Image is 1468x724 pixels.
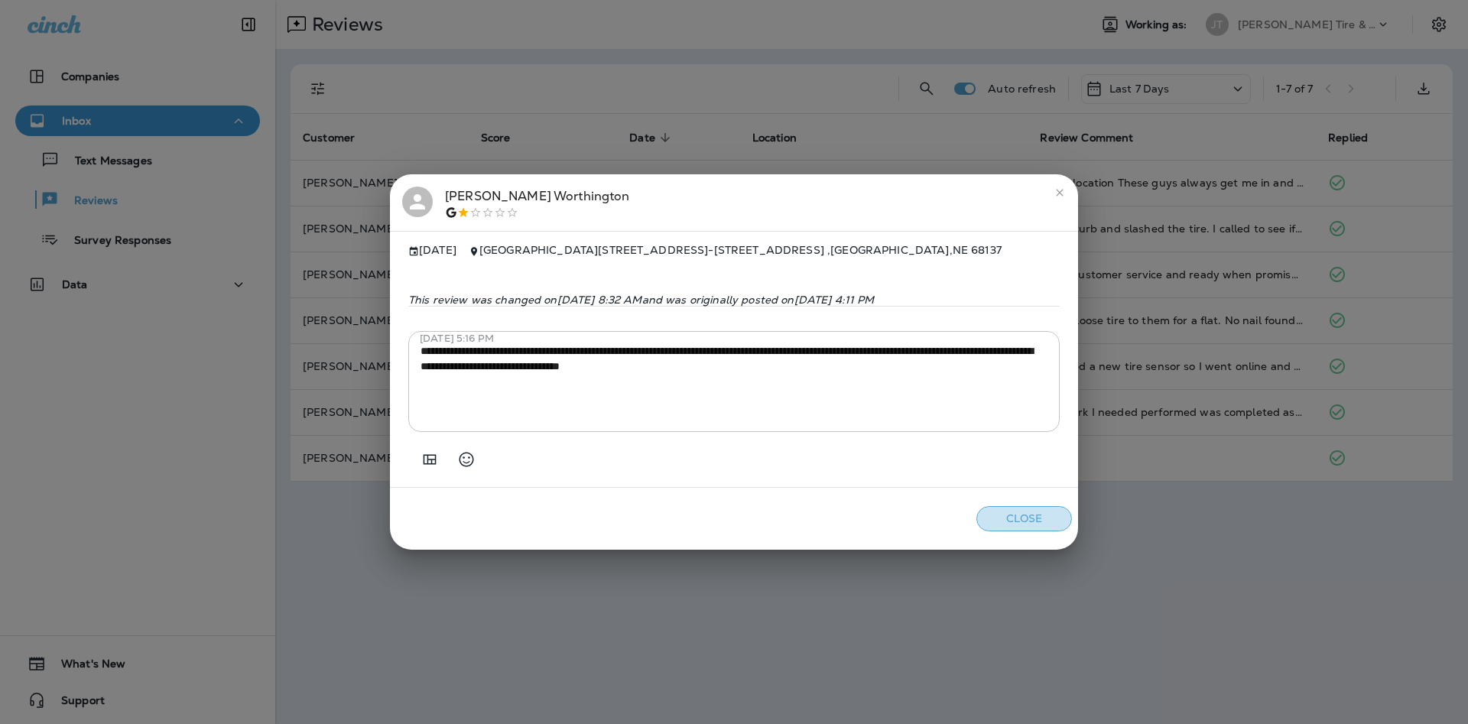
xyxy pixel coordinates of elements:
span: [DATE] [408,244,456,257]
button: close [1047,180,1072,205]
button: Add in a premade template [414,444,445,475]
p: This review was changed on [DATE] 8:32 AM [408,294,1060,306]
button: Select an emoji [451,444,482,475]
div: [PERSON_NAME] Worthington [445,187,630,219]
button: Close [976,506,1072,531]
span: [GEOGRAPHIC_DATA][STREET_ADDRESS] - [STREET_ADDRESS] , [GEOGRAPHIC_DATA] , NE 68137 [479,243,1002,257]
span: and was originally posted on [DATE] 4:11 PM [642,293,875,307]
